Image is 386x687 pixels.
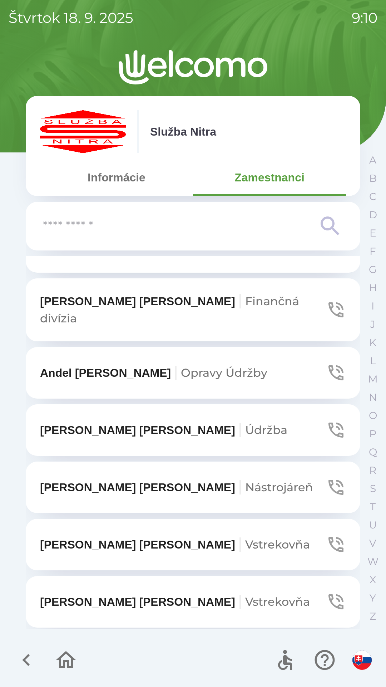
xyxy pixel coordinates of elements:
span: Vstrekovňa [245,537,310,551]
p: [PERSON_NAME] [PERSON_NAME] [40,479,313,496]
p: štvrtok 18. 9. 2025 [9,7,133,29]
button: [PERSON_NAME] [PERSON_NAME]Údržba [26,404,360,456]
button: [PERSON_NAME] [PERSON_NAME]Vstrekovňa [26,576,360,628]
button: [PERSON_NAME] [PERSON_NAME]Finančná divízia [26,278,360,341]
button: [PERSON_NAME] [PERSON_NAME]Nástrojáreň [26,462,360,513]
img: sk flag [352,651,372,670]
span: Vstrekovňa [245,595,310,609]
button: [PERSON_NAME] [PERSON_NAME]Vstrekovňa [26,519,360,570]
p: [PERSON_NAME] [PERSON_NAME] [40,293,326,327]
button: Zamestnanci [193,165,346,190]
button: Informácie [40,165,193,190]
span: Údržba [245,423,287,437]
p: Andel [PERSON_NAME] [40,364,267,381]
img: Logo [26,50,360,84]
p: [PERSON_NAME] [PERSON_NAME] [40,593,310,610]
p: 9:10 [352,7,377,29]
button: Andel [PERSON_NAME]Opravy Údržby [26,347,360,399]
span: Nástrojáreň [245,480,313,494]
p: [PERSON_NAME] [PERSON_NAME] [40,422,287,439]
span: Opravy Údržby [181,366,267,380]
img: c55f63fc-e714-4e15-be12-dfeb3df5ea30.png [40,110,126,153]
p: Služba Nitra [150,123,216,140]
p: [PERSON_NAME] [PERSON_NAME] [40,536,310,553]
